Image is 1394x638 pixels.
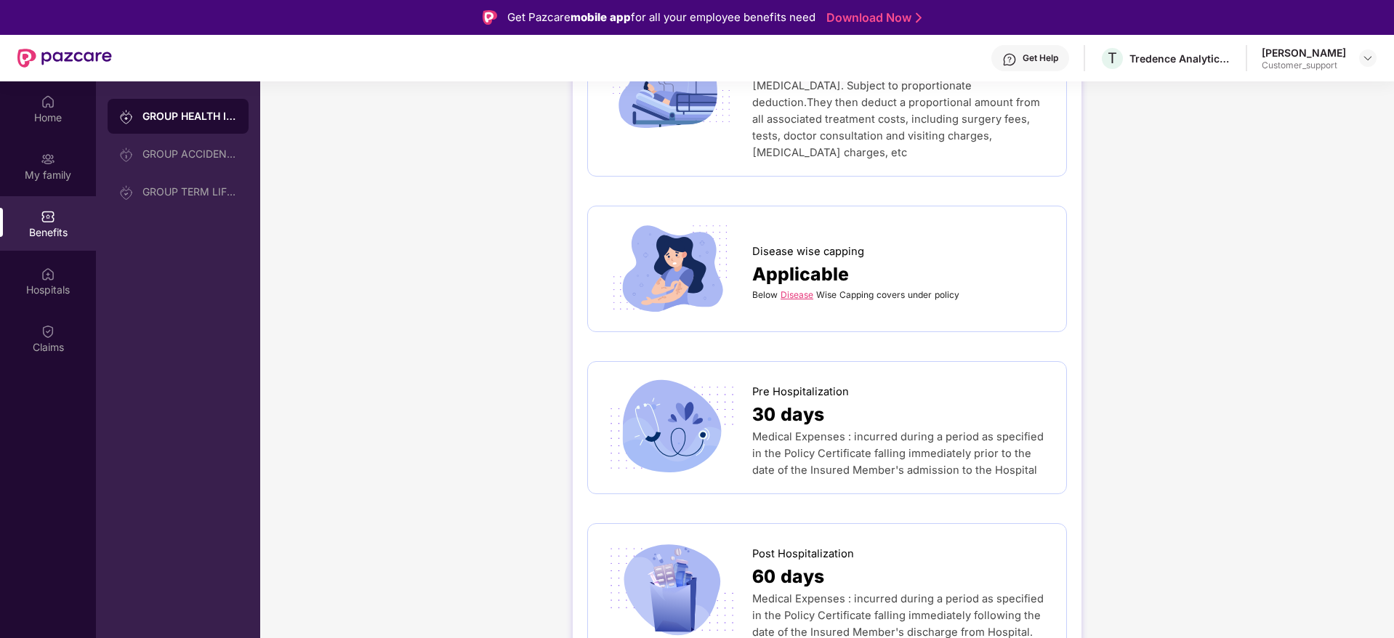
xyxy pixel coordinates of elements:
[781,289,813,300] a: Disease
[142,148,237,160] div: GROUP ACCIDENTAL INSURANCE
[1262,60,1346,71] div: Customer_support
[752,260,849,288] span: Applicable
[752,400,824,429] span: 30 days
[935,289,959,300] span: policy
[752,289,778,300] span: Below
[507,9,815,26] div: Get Pazcare for all your employee benefits need
[1002,52,1017,67] img: svg+xml;base64,PHN2ZyBpZD0iSGVscC0zMngzMiIgeG1sbnM9Imh0dHA6Ly93d3cudzMub3JnLzIwMDAvc3ZnIiB3aWR0aD...
[603,221,740,317] img: icon
[119,148,134,162] img: svg+xml;base64,PHN2ZyB3aWR0aD0iMjAiIGhlaWdodD0iMjAiIHZpZXdCb3g9IjAgMCAyMCAyMCIgZmlsbD0ibm9uZSIgeG...
[839,289,874,300] span: Capping
[826,10,917,25] a: Download Now
[908,289,932,300] span: under
[752,62,1040,159] span: Maximum amount of per day room charges for [MEDICAL_DATA]. Subject to proportionate deduction.The...
[603,542,740,638] img: icon
[119,185,134,200] img: svg+xml;base64,PHN2ZyB3aWR0aD0iMjAiIGhlaWdodD0iMjAiIHZpZXdCb3g9IjAgMCAyMCAyMCIgZmlsbD0ibm9uZSIgeG...
[752,430,1044,477] span: Medical Expenses : incurred during a period as specified in the Policy Certificate falling immedi...
[752,562,824,591] span: 60 days
[41,152,55,166] img: svg+xml;base64,PHN2ZyB3aWR0aD0iMjAiIGhlaWdodD0iMjAiIHZpZXdCb3g9IjAgMCAyMCAyMCIgZmlsbD0ibm9uZSIgeG...
[603,37,740,133] img: icon
[603,379,740,475] img: icon
[119,110,134,124] img: svg+xml;base64,PHN2ZyB3aWR0aD0iMjAiIGhlaWdodD0iMjAiIHZpZXdCb3g9IjAgMCAyMCAyMCIgZmlsbD0ibm9uZSIgeG...
[142,186,237,198] div: GROUP TERM LIFE INSURANCE
[41,267,55,281] img: svg+xml;base64,PHN2ZyBpZD0iSG9zcGl0YWxzIiB4bWxucz0iaHR0cDovL3d3dy53My5vcmcvMjAwMC9zdmciIHdpZHRoPS...
[1362,52,1374,64] img: svg+xml;base64,PHN2ZyBpZD0iRHJvcGRvd24tMzJ4MzIiIHhtbG5zPSJodHRwOi8vd3d3LnczLm9yZy8yMDAwL3N2ZyIgd2...
[816,289,837,300] span: Wise
[752,546,854,562] span: Post Hospitalization
[1262,46,1346,60] div: [PERSON_NAME]
[1129,52,1231,65] div: Tredence Analytics Solutions Private Limited
[41,324,55,339] img: svg+xml;base64,PHN2ZyBpZD0iQ2xhaW0iIHhtbG5zPSJodHRwOi8vd3d3LnczLm9yZy8yMDAwL3N2ZyIgd2lkdGg9IjIwIi...
[877,289,905,300] span: covers
[571,10,631,24] strong: mobile app
[752,243,864,260] span: Disease wise capping
[17,49,112,68] img: New Pazcare Logo
[1023,52,1058,64] div: Get Help
[752,384,849,400] span: Pre Hospitalization
[483,10,497,25] img: Logo
[41,209,55,224] img: svg+xml;base64,PHN2ZyBpZD0iQmVuZWZpdHMiIHhtbG5zPSJodHRwOi8vd3d3LnczLm9yZy8yMDAwL3N2ZyIgd2lkdGg9Ij...
[916,10,922,25] img: Stroke
[41,94,55,109] img: svg+xml;base64,PHN2ZyBpZD0iSG9tZSIgeG1sbnM9Imh0dHA6Ly93d3cudzMub3JnLzIwMDAvc3ZnIiB3aWR0aD0iMjAiIG...
[1108,49,1117,67] span: T
[142,109,237,124] div: GROUP HEALTH INSURANCE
